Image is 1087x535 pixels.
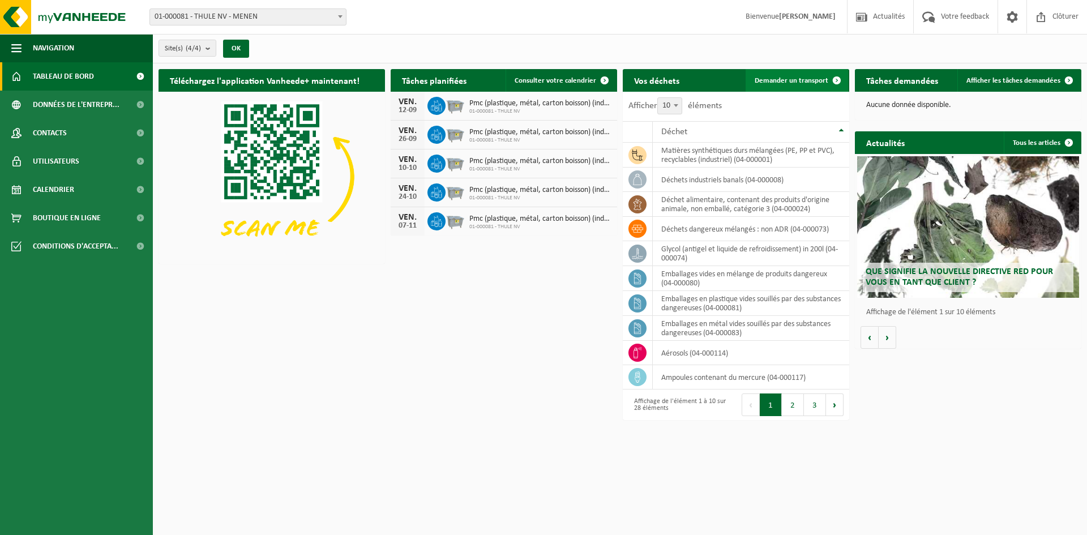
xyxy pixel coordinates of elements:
span: 01-000081 - THULE NV - MENEN [149,8,346,25]
td: déchet alimentaire, contenant des produits d'origine animale, non emballé, catégorie 3 (04-000024) [653,192,849,217]
span: Que signifie la nouvelle directive RED pour vous en tant que client ? [866,267,1053,287]
span: Pmc (plastique, métal, carton boisson) (industriel) [469,128,611,137]
span: Demander un transport [755,77,828,84]
strong: [PERSON_NAME] [779,12,836,21]
td: déchets industriels banals (04-000008) [653,168,849,192]
h2: Téléchargez l'application Vanheede+ maintenant! [159,69,371,91]
td: glycol (antigel et liquide de refroidissement) in 200l (04-000074) [653,241,849,266]
img: WB-2500-GAL-GY-01 [446,182,465,201]
td: emballages en métal vides souillés par des substances dangereuses (04-000083) [653,316,849,341]
img: Download de VHEPlus App [159,92,385,262]
span: Conditions d'accepta... [33,232,118,260]
span: 01-000081 - THULE NV [469,137,611,144]
div: 24-10 [396,193,419,201]
td: emballages en plastique vides souillés par des substances dangereuses (04-000081) [653,291,849,316]
span: 10 [658,98,682,114]
span: 01-000081 - THULE NV [469,195,611,202]
a: Tous les articles [1004,131,1080,154]
div: 07-11 [396,222,419,230]
span: Consulter votre calendrier [515,77,596,84]
span: 01-000081 - THULE NV [469,224,611,230]
div: 12-09 [396,106,419,114]
img: WB-2500-GAL-GY-01 [446,211,465,230]
a: Consulter votre calendrier [506,69,616,92]
span: 10 [657,97,682,114]
span: Afficher les tâches demandées [966,77,1060,84]
div: 10-10 [396,164,419,172]
img: WB-2500-GAL-GY-01 [446,95,465,114]
td: matières synthétiques durs mélangées (PE, PP et PVC), recyclables (industriel) (04-000001) [653,143,849,168]
a: Demander un transport [746,69,848,92]
span: Déchet [661,127,687,136]
button: Volgende [879,326,896,349]
span: Site(s) [165,40,201,57]
button: OK [223,40,249,58]
span: Tableau de bord [33,62,94,91]
span: Données de l'entrepr... [33,91,119,119]
div: VEN. [396,97,419,106]
button: Previous [742,393,760,416]
span: Calendrier [33,176,74,204]
span: Boutique en ligne [33,204,101,232]
button: 3 [804,393,826,416]
span: 01-000081 - THULE NV - MENEN [150,9,346,25]
h2: Tâches planifiées [391,69,478,91]
span: Pmc (plastique, métal, carton boisson) (industriel) [469,186,611,195]
span: Navigation [33,34,74,62]
div: Affichage de l'élément 1 à 10 sur 28 éléments [628,392,730,417]
div: VEN. [396,126,419,135]
button: Site(s)(4/4) [159,40,216,57]
div: VEN. [396,213,419,222]
td: aérosols (04-000114) [653,341,849,365]
span: 01-000081 - THULE NV [469,108,611,115]
div: 26-09 [396,135,419,143]
h2: Vos déchets [623,69,691,91]
button: 2 [782,393,804,416]
div: VEN. [396,155,419,164]
div: VEN. [396,184,419,193]
button: Next [826,393,844,416]
span: Pmc (plastique, métal, carton boisson) (industriel) [469,157,611,166]
span: Pmc (plastique, métal, carton boisson) (industriel) [469,215,611,224]
td: ampoules contenant du mercure (04-000117) [653,365,849,390]
p: Affichage de l'élément 1 sur 10 éléments [866,309,1076,316]
span: 01-000081 - THULE NV [469,166,611,173]
p: Aucune donnée disponible. [866,101,1070,109]
a: Que signifie la nouvelle directive RED pour vous en tant que client ? [857,156,1079,298]
label: Afficher éléments [628,101,722,110]
button: Vorige [861,326,879,349]
td: emballages vides en mélange de produits dangereux (04-000080) [653,266,849,291]
count: (4/4) [186,45,201,52]
span: Pmc (plastique, métal, carton boisson) (industriel) [469,99,611,108]
td: déchets dangereux mélangés : non ADR (04-000073) [653,217,849,241]
img: WB-2500-GAL-GY-01 [446,153,465,172]
button: 1 [760,393,782,416]
a: Afficher les tâches demandées [957,69,1080,92]
span: Utilisateurs [33,147,79,176]
h2: Tâches demandées [855,69,949,91]
h2: Actualités [855,131,916,153]
span: Contacts [33,119,67,147]
img: WB-2500-GAL-GY-01 [446,124,465,143]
